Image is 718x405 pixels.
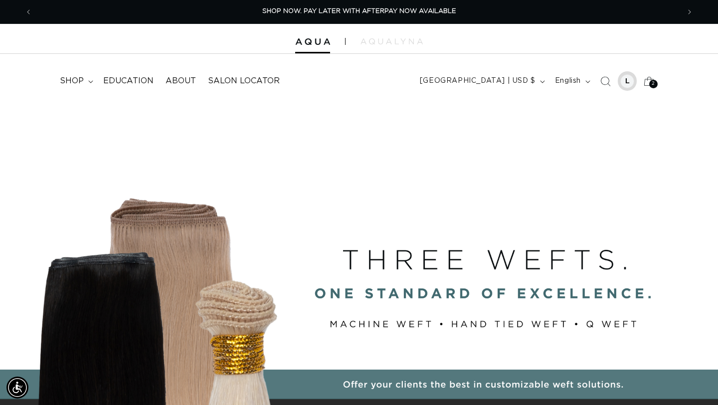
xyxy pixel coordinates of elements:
a: Salon Locator [202,70,286,92]
a: Education [97,70,160,92]
span: Education [103,76,154,86]
button: Previous announcement [17,2,39,21]
button: Next announcement [679,2,701,21]
div: Accessibility Menu [6,377,28,399]
button: [GEOGRAPHIC_DATA] | USD $ [414,72,549,91]
summary: Search [594,70,616,92]
a: About [160,70,202,92]
span: shop [60,76,84,86]
span: [GEOGRAPHIC_DATA] | USD $ [420,76,536,86]
img: Aqua Hair Extensions [295,38,330,45]
span: About [166,76,196,86]
span: SHOP NOW. PAY LATER WITH AFTERPAY NOW AVAILABLE [262,8,456,14]
span: English [555,76,581,86]
span: Salon Locator [208,76,280,86]
button: English [549,72,594,91]
span: 2 [652,80,655,88]
summary: shop [54,70,97,92]
img: aqualyna.com [360,38,423,44]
